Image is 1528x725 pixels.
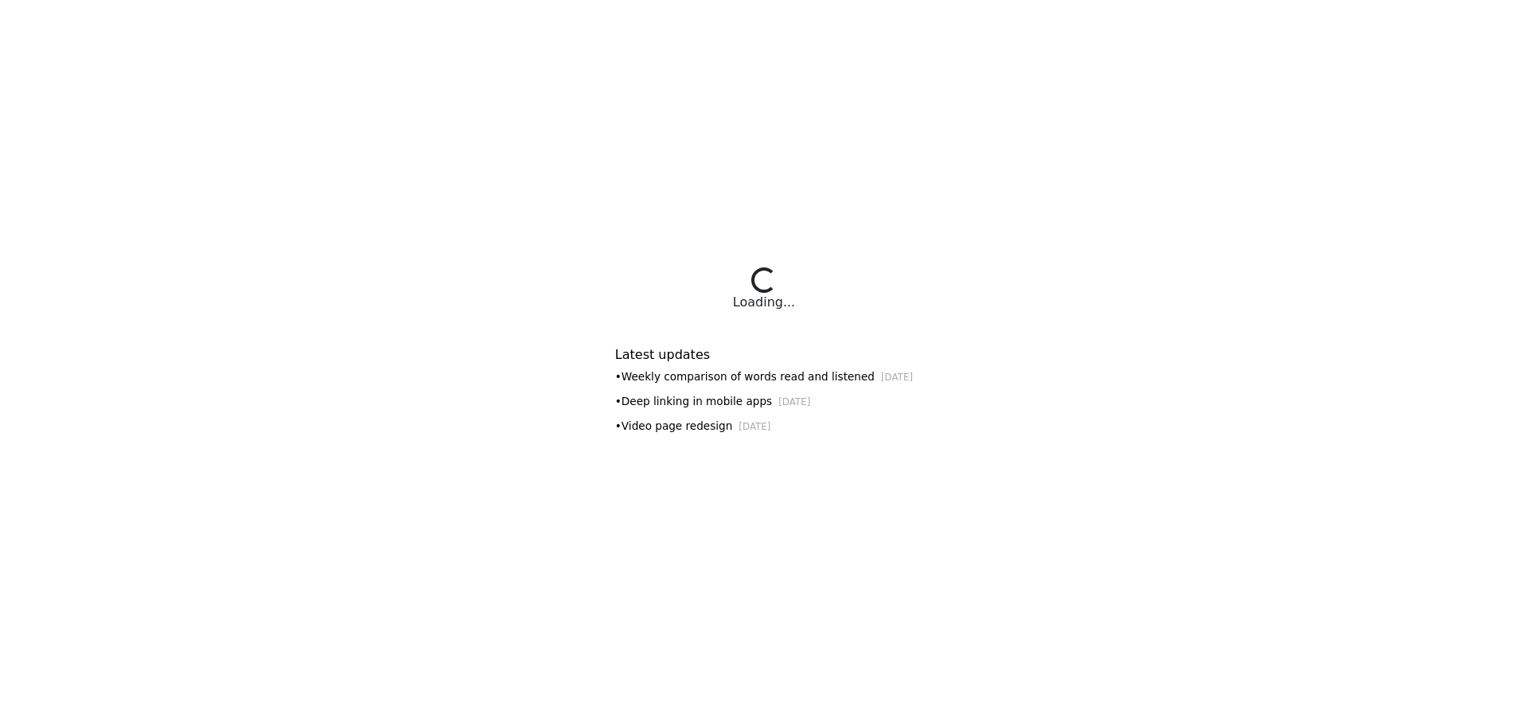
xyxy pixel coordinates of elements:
div: • Deep linking in mobile apps [615,393,913,410]
small: [DATE] [881,372,913,383]
div: • Video page redesign [615,418,913,435]
small: [DATE] [778,396,810,407]
small: [DATE] [739,421,770,432]
div: • Weekly comparison of words read and listened [615,368,913,385]
div: Loading... [733,293,795,312]
h6: Latest updates [615,347,913,362]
